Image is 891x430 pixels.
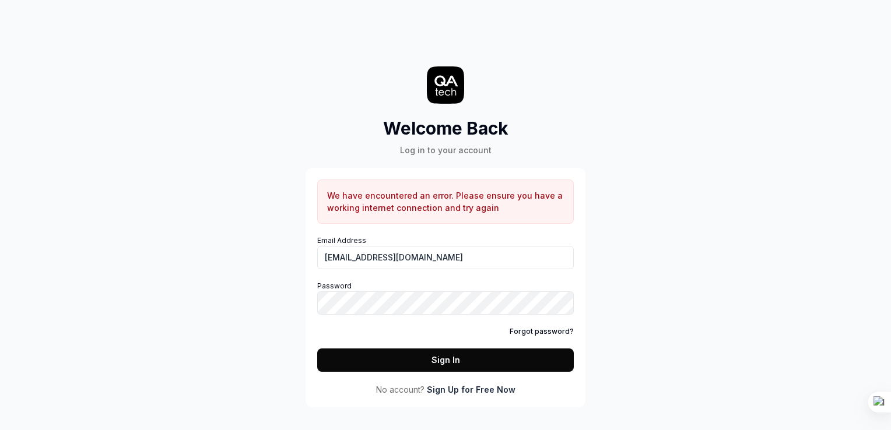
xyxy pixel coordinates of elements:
[510,326,574,337] a: Forgot password?
[317,348,574,372] button: Sign In
[327,189,564,214] p: We have encountered an error. Please ensure you have a working internet connection and try again
[383,115,508,142] h2: Welcome Back
[317,246,574,269] input: Email Address
[317,235,574,269] label: Email Address
[383,144,508,156] div: Log in to your account
[317,281,574,315] label: Password
[317,291,574,315] input: Password
[376,383,425,396] span: No account?
[427,383,515,396] a: Sign Up for Free Now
